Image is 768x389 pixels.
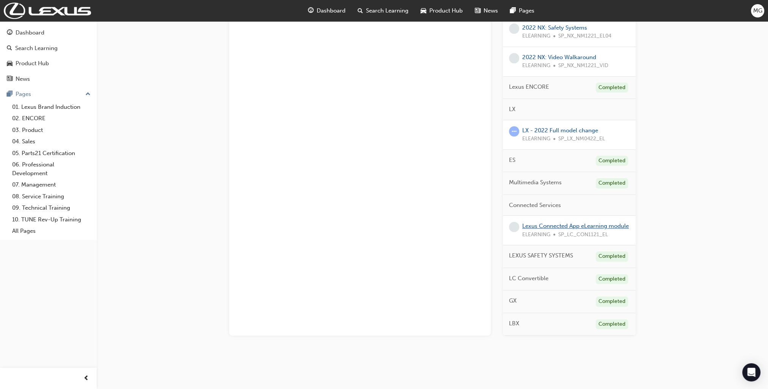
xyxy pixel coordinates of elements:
div: Dashboard [16,28,44,37]
span: GX [509,296,517,305]
span: Product Hub [429,6,463,15]
span: pages-icon [510,6,516,16]
button: Pages [3,87,94,101]
span: prev-icon [83,374,89,383]
a: 10. TUNE Rev-Up Training [9,214,94,226]
a: 03. Product [9,124,94,136]
span: news-icon [7,76,13,83]
a: 2022 NX: Safety Systems [522,24,587,31]
a: 2022 NX: Video Walkaround [522,54,596,61]
a: 08. Service Training [9,191,94,202]
a: pages-iconPages [504,3,540,19]
span: news-icon [475,6,481,16]
span: learningRecordVerb_NONE-icon [509,222,519,232]
div: Search Learning [15,44,58,53]
a: 07. Management [9,179,94,191]
div: Completed [596,274,628,284]
span: Lexus ENCORE [509,83,549,91]
span: LC Convertible [509,274,548,283]
span: SP_LC_CON1121_EL [558,231,608,239]
a: 05. Parts21 Certification [9,147,94,159]
span: SP_LX_NM0422_EL [558,135,605,143]
a: 02. ENCORE [9,113,94,124]
div: Completed [596,178,628,188]
a: 09. Technical Training [9,202,94,214]
span: Connected Services [509,201,561,210]
div: Completed [596,296,628,307]
a: Dashboard [3,26,94,40]
a: Product Hub [3,56,94,71]
span: ELEARNING [522,135,550,143]
a: News [3,72,94,86]
span: ELEARNING [522,231,550,239]
span: guage-icon [308,6,314,16]
div: Open Intercom Messenger [742,363,760,381]
span: search-icon [358,6,363,16]
div: Completed [596,251,628,262]
span: search-icon [7,45,12,52]
a: news-iconNews [469,3,504,19]
div: Completed [596,319,628,329]
div: Product Hub [16,59,49,68]
span: LBX [509,319,519,328]
div: Pages [16,90,31,99]
a: 01. Lexus Brand Induction [9,101,94,113]
a: search-iconSearch Learning [352,3,415,19]
button: DashboardSearch LearningProduct HubNews [3,24,94,87]
span: ELEARNING [522,61,550,70]
span: Multimedia Systems [509,178,562,187]
a: 04. Sales [9,136,94,147]
span: ES [509,156,515,165]
span: car-icon [421,6,426,16]
a: All Pages [9,225,94,237]
a: guage-iconDashboard [302,3,352,19]
span: Pages [519,6,534,15]
a: Search Learning [3,41,94,55]
span: learningRecordVerb_NONE-icon [509,24,519,34]
div: Completed [596,83,628,93]
span: SP_NX_NM1221_VID [558,61,608,70]
button: MG [751,4,764,17]
a: Lexus Connected App eLearning module [522,223,629,229]
a: LX - 2022 Full model change [522,127,598,134]
span: Search Learning [366,6,408,15]
a: car-iconProduct Hub [415,3,469,19]
span: LEXUS SAFETY SYSTEMS [509,251,573,260]
span: MG [753,6,762,15]
span: car-icon [7,60,13,67]
span: Dashboard [317,6,346,15]
span: up-icon [85,89,91,99]
span: pages-icon [7,91,13,98]
span: News [484,6,498,15]
span: guage-icon [7,30,13,36]
img: Trak [4,3,91,19]
span: SP_NX_NM1221_EL04 [558,32,611,41]
span: learningRecordVerb_ATTEMPT-icon [509,126,519,136]
span: learningRecordVerb_NONE-icon [509,53,519,63]
span: LX [509,105,515,114]
a: 06. Professional Development [9,159,94,179]
span: ELEARNING [522,32,550,41]
div: Completed [596,156,628,166]
div: News [16,75,30,83]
